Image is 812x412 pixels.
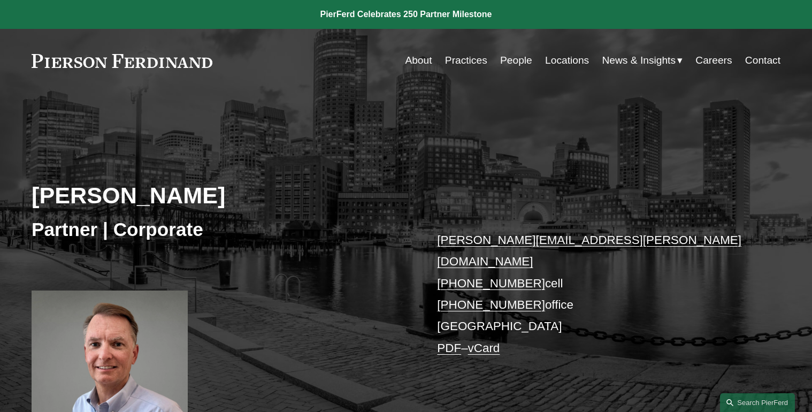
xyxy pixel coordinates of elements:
a: Locations [545,50,589,71]
span: News & Insights [602,51,676,70]
a: vCard [468,341,500,355]
a: [PERSON_NAME][EMAIL_ADDRESS][PERSON_NAME][DOMAIN_NAME] [437,233,741,268]
a: Search this site [720,393,795,412]
a: folder dropdown [602,50,683,71]
p: cell office [GEOGRAPHIC_DATA] – [437,230,749,359]
a: People [500,50,532,71]
a: PDF [437,341,461,355]
h3: Partner | Corporate [32,218,406,241]
a: About [405,50,432,71]
a: [PHONE_NUMBER] [437,298,545,311]
h2: [PERSON_NAME] [32,181,406,209]
a: Contact [745,50,780,71]
a: [PHONE_NUMBER] [437,277,545,290]
a: Careers [695,50,732,71]
a: Practices [445,50,487,71]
